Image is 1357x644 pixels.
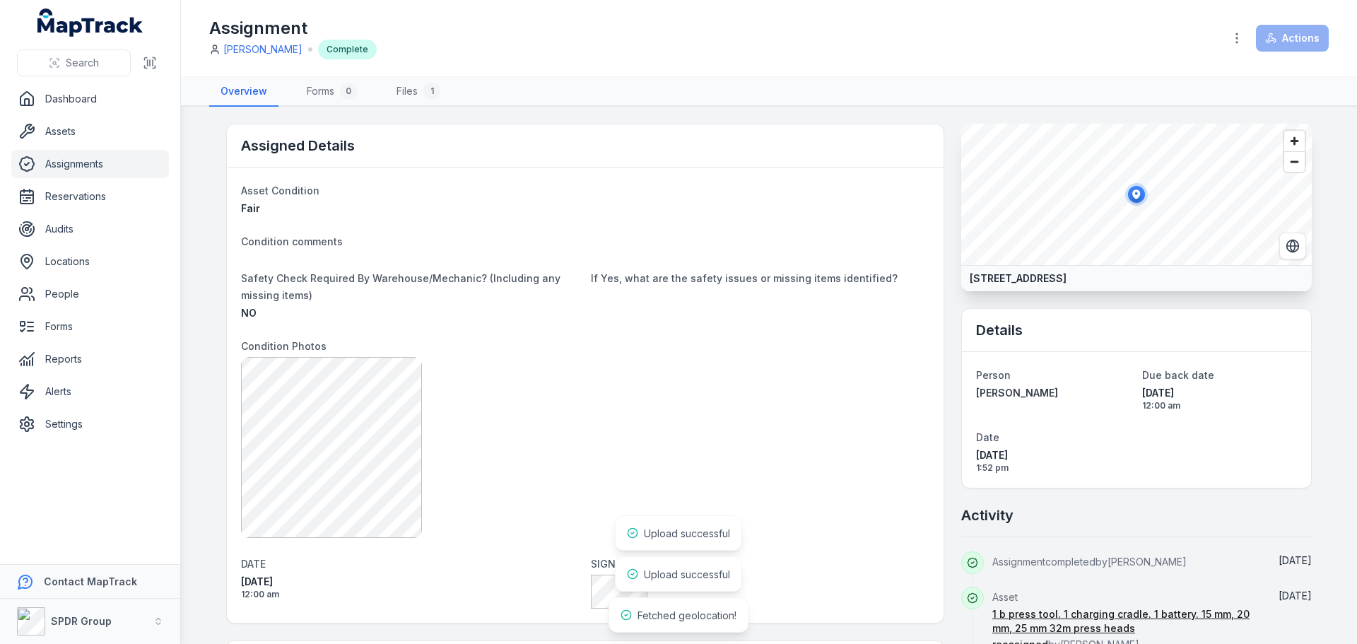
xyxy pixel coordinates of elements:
div: 0 [340,83,357,100]
a: Dashboard [11,85,169,113]
time: 20/08/2025, 9:34:24 am [1279,590,1312,602]
span: [DATE] [1279,554,1312,566]
span: Fair [241,202,260,214]
span: Assignment completed by [PERSON_NAME] [992,556,1187,568]
span: If Yes, what are the safety issues or missing items identified? [591,272,898,284]
span: Date [976,431,999,443]
h1: Assignment [209,17,377,40]
button: Switch to Satellite View [1279,233,1306,259]
time: 30/08/2025, 12:00:00 am [1142,386,1297,411]
span: 12:00 am [241,589,580,600]
div: 1 [423,83,440,100]
strong: Contact MapTrack [44,575,137,587]
a: Reports [11,345,169,373]
button: Zoom out [1284,151,1305,172]
h2: Details [976,320,1023,340]
time: 01/07/2025, 1:52:58 pm [976,448,1131,474]
a: 1 b press tool. 1 charging cradle. 1 battery. 15 mm, 20 mm, 25 mm 32m press heads [992,607,1258,636]
span: Fetched geolocation! [638,609,736,621]
span: Due back date [1142,369,1214,381]
a: Settings [11,410,169,438]
span: Safety Check Required By Warehouse/Mechanic? (Including any missing items) [241,272,560,301]
time: 01/07/2025, 12:00:00 am [241,575,580,600]
span: [DATE] [1279,590,1312,602]
a: Files1 [385,77,452,107]
span: Condition comments [241,235,343,247]
span: Upload successful [644,527,730,539]
a: Assignments [11,150,169,178]
span: [DATE] [241,575,580,589]
a: People [11,280,169,308]
h2: Activity [961,505,1014,525]
span: [DATE] [1142,386,1297,400]
span: SIGN [591,558,616,570]
span: DATE [241,558,266,570]
a: Forms0 [295,77,368,107]
a: Alerts [11,377,169,406]
strong: SPDR Group [51,615,112,627]
span: Upload successful [644,568,730,580]
span: [DATE] [976,448,1131,462]
a: [PERSON_NAME] [223,42,302,57]
button: Zoom in [1284,131,1305,151]
strong: [STREET_ADDRESS] [970,271,1067,286]
span: Search [66,56,99,70]
a: Audits [11,215,169,243]
span: 1:52 pm [976,462,1131,474]
a: Assets [11,117,169,146]
button: Search [17,49,131,76]
time: 20/08/2025, 9:34:24 am [1279,554,1312,566]
span: Person [976,369,1011,381]
a: [PERSON_NAME] [976,386,1131,400]
span: 12:00 am [1142,400,1297,411]
span: Condition Photos [241,340,327,352]
a: Overview [209,77,278,107]
a: Forms [11,312,169,341]
div: Complete [318,40,377,59]
span: Asset Condition [241,185,319,197]
a: Reservations [11,182,169,211]
h2: Assigned Details [241,136,355,156]
canvas: Map [961,124,1312,265]
a: Locations [11,247,169,276]
a: MapTrack [37,8,143,37]
span: NO [241,307,257,319]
